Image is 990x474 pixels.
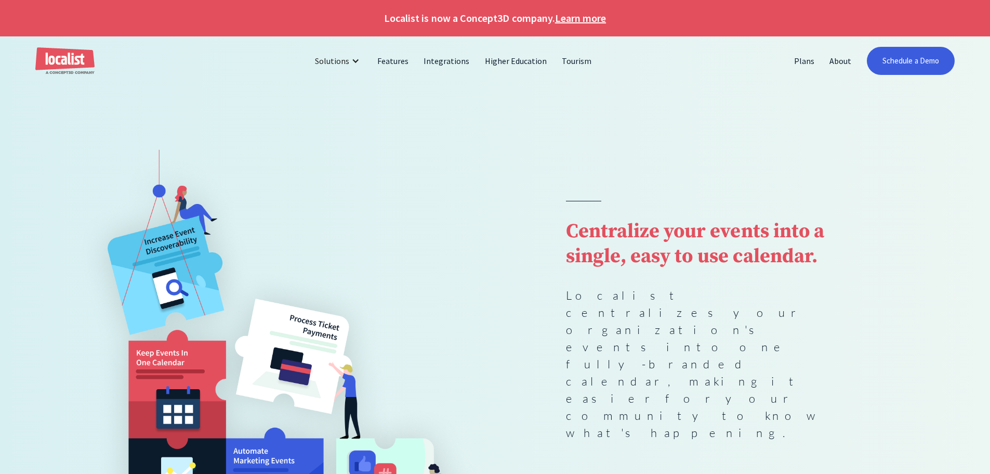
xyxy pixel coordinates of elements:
a: Tourism [555,48,599,73]
a: Learn more [555,10,606,26]
a: Higher Education [478,48,555,73]
a: Schedule a Demo [867,47,955,75]
div: Solutions [307,48,370,73]
div: Solutions [315,55,349,67]
a: About [822,48,859,73]
p: Localist centralizes your organization's events into one fully-branded calendar, making it easier... [566,287,849,441]
a: home [35,47,95,75]
a: Features [370,48,416,73]
a: Integrations [416,48,477,73]
strong: Centralize your events into a single, easy to use calendar. [566,219,824,269]
a: Plans [787,48,822,73]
